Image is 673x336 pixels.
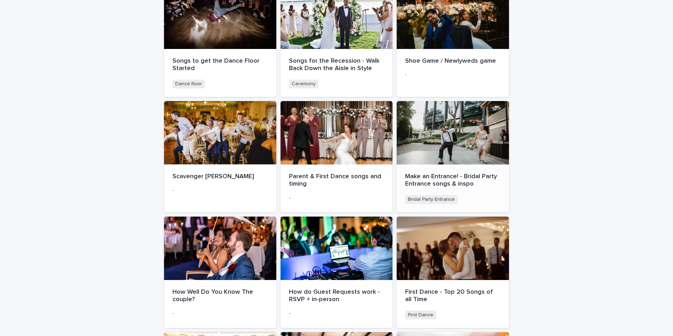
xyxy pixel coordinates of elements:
p: - [172,311,268,317]
p: - [405,72,501,78]
a: How Well Do You Know The couple?- [164,217,276,328]
a: How do Guest Requests work - RSVP + in-person- [281,217,393,328]
p: Make an Entrance! - Bridal Party Entrance songs & inspo [405,173,501,188]
p: Songs to get the Dance Floor Started [172,57,268,73]
p: - [172,187,268,193]
p: How do Guest Requests work - RSVP + in-person [289,288,384,304]
p: Shoe Game / Newlyweds game [405,57,501,65]
a: Parent & First Dance songs and timing- [281,101,393,212]
span: Dance floor [172,80,205,88]
p: Parent & First Dance songs and timing [289,173,384,188]
p: How Well Do You Know The couple? [172,288,268,304]
a: Make an Entrance! - Bridal Party Entrance songs & inspoBridal Party Entrance [397,101,509,212]
p: First Dance - Top 20 Songs of all Time [405,288,501,304]
p: Scavenger [PERSON_NAME] [172,173,268,181]
p: - [289,195,384,201]
p: Songs for the Recession - Walk Back Down the Aisle in Style [289,57,384,73]
a: Scavenger [PERSON_NAME]- [164,101,276,212]
span: Bridal Party Entrance [405,195,458,204]
span: First Dance [405,311,436,319]
p: - [289,311,384,317]
span: Ceremony [289,80,319,88]
a: First Dance - Top 20 Songs of all TimeFirst Dance [397,217,509,328]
